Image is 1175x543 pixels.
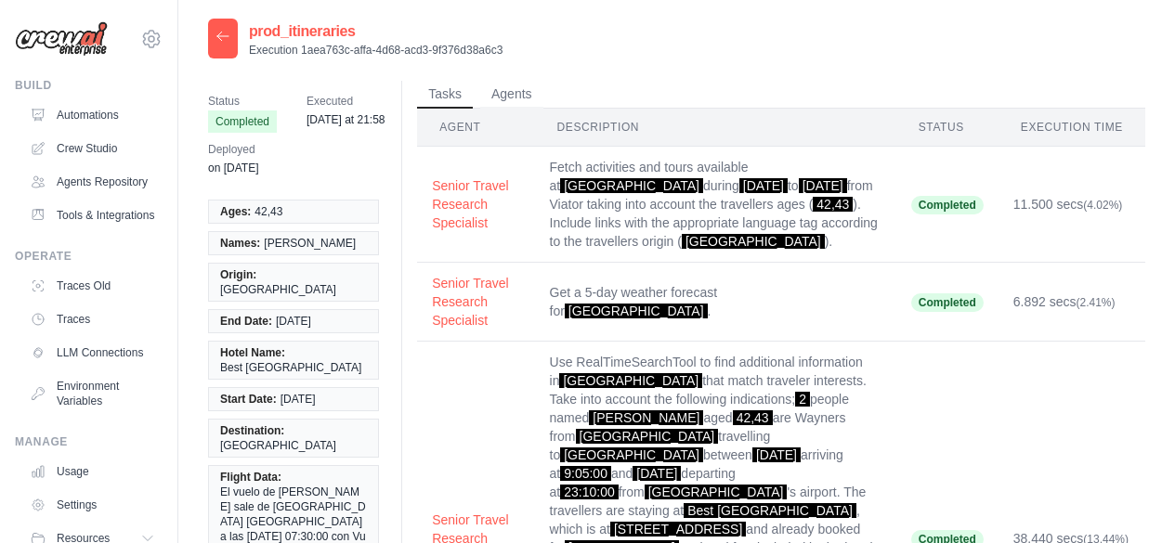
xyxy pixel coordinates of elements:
[220,236,260,251] span: Names:
[733,410,773,425] span: 42,43
[22,100,163,130] a: Automations
[220,314,272,329] span: End Date:
[560,178,703,193] span: [GEOGRAPHIC_DATA]
[15,249,163,264] div: Operate
[417,81,473,109] button: Tasks
[813,197,853,212] span: 42,43
[565,304,708,318] span: [GEOGRAPHIC_DATA]
[799,178,847,193] span: [DATE]
[560,466,611,481] span: 9:05:00
[255,204,282,219] span: 42,43
[752,447,801,462] span: [DATE]
[999,263,1145,342] td: 6.892 secs
[535,147,896,263] td: Fetch activities and tours available at during to from Viator taking into account the travellers ...
[633,466,681,481] span: [DATE]
[15,434,163,449] div: Manage
[264,236,356,251] span: [PERSON_NAME]
[999,109,1145,147] th: Execution Time
[208,92,277,110] span: Status
[208,140,258,159] span: Deployed
[589,410,703,425] span: [PERSON_NAME]
[22,304,163,334] a: Traces
[22,457,163,486] a: Usage
[911,293,984,312] span: Completed
[220,204,251,219] span: Ages:
[480,81,543,109] button: Agents
[249,43,503,58] p: Execution 1aea763c-affa-4d68-acd3-9f376d38a6c3
[560,447,703,462] span: [GEOGRAPHIC_DATA]
[576,429,719,444] span: [GEOGRAPHIC_DATA]
[417,109,534,147] th: Agent
[795,392,810,407] span: 2
[220,392,277,407] span: Start Date:
[220,423,284,438] span: Destination:
[739,178,788,193] span: [DATE]
[220,267,256,282] span: Origin:
[682,234,825,249] span: [GEOGRAPHIC_DATA]
[220,438,336,453] span: [GEOGRAPHIC_DATA]
[559,373,702,388] span: [GEOGRAPHIC_DATA]
[22,271,163,301] a: Traces Old
[220,470,281,485] span: Flight Data:
[896,109,999,147] th: Status
[220,282,336,297] span: [GEOGRAPHIC_DATA]
[22,200,163,230] a: Tools & Integrations
[22,338,163,368] a: LLM Connections
[610,522,746,537] span: [STREET_ADDRESS]
[432,274,519,330] button: Senior Travel Research Specialist
[911,196,984,214] span: Completed
[22,134,163,163] a: Crew Studio
[22,167,163,197] a: Agents Repository
[15,21,108,57] img: Logo
[535,109,896,147] th: Description
[1077,296,1116,309] span: (2.41%)
[220,345,285,360] span: Hotel Name:
[22,371,163,416] a: Environment Variables
[15,78,163,93] div: Build
[208,162,258,175] time: September 22, 2025 at 13:42 CEST
[220,360,361,375] span: Best [GEOGRAPHIC_DATA]
[249,20,503,43] h2: prod_itineraries
[535,263,896,342] td: Get a 5-day weather forecast for .
[307,113,385,126] time: September 25, 2025 at 21:58 CEST
[281,392,316,407] span: [DATE]
[684,503,856,518] span: Best [GEOGRAPHIC_DATA]
[432,176,519,232] button: Senior Travel Research Specialist
[560,485,619,499] span: 23:10:00
[999,147,1145,263] td: 11.500 secs
[1083,199,1122,212] span: (4.02%)
[645,485,788,499] span: [GEOGRAPHIC_DATA]
[22,490,163,520] a: Settings
[208,110,277,133] span: Completed
[307,92,385,110] span: Executed
[276,314,311,329] span: [DATE]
